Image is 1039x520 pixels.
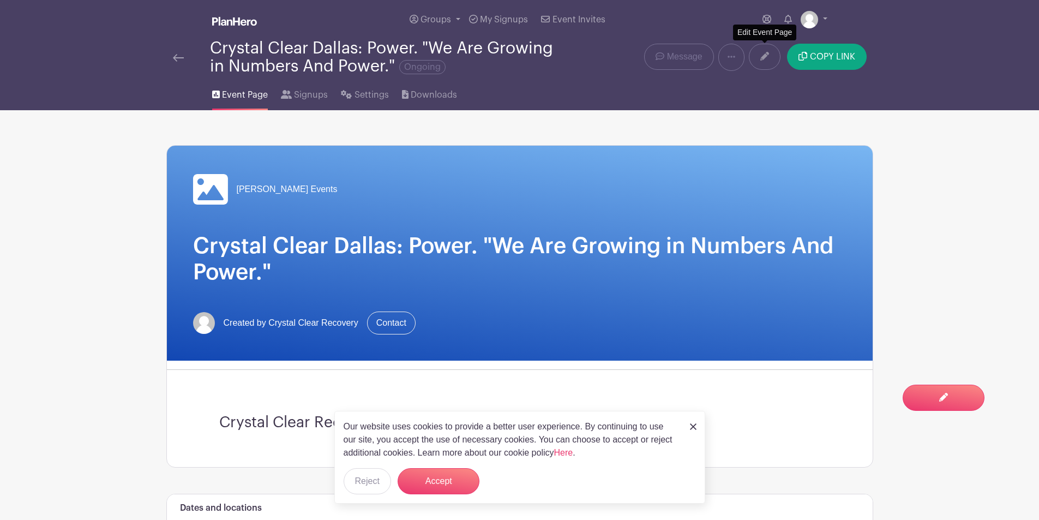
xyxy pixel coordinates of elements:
a: Contact [367,312,416,334]
button: Accept [398,468,479,494]
span: Groups [421,15,451,24]
a: Event Page [212,75,268,110]
span: Ongoing [399,60,446,74]
h6: Dates and locations [180,503,262,513]
p: Our website uses cookies to provide a better user experience. By continuing to use our site, you ... [344,420,678,459]
img: default-ce2991bfa6775e67f084385cd625a349d9dcbb7a52a09fb2fda1e96e2d18dcdb.png [801,11,818,28]
img: logo_white-6c42ec7e38ccf1d336a20a19083b03d10ae64f83f12c07503d8b9e83406b4c7d.svg [212,17,257,26]
h1: Crystal Clear Dallas: Power. "We Are Growing in Numbers And Power." [193,233,846,285]
img: back-arrow-29a5d9b10d5bd6ae65dc969a981735edf675c4d7a1fe02e03b50dbd4ba3cdb55.svg [173,54,184,62]
span: Event Invites [552,15,605,24]
img: close_button-5f87c8562297e5c2d7936805f587ecaba9071eb48480494691a3f1689db116b3.svg [690,423,696,430]
span: Event Page [222,88,268,101]
span: Downloads [411,88,457,101]
span: COPY LINK [810,52,855,61]
a: Settings [341,75,388,110]
a: Signups [281,75,328,110]
div: Crystal Clear Dallas: Power. "We Are Growing in Numbers And Power." [210,39,563,75]
span: [PERSON_NAME] Events [237,183,338,196]
img: default-ce2991bfa6775e67f084385cd625a349d9dcbb7a52a09fb2fda1e96e2d18dcdb.png [193,312,215,334]
span: Created by Crystal Clear Recovery [224,316,358,330]
a: Message [644,44,713,70]
span: My Signups [480,15,528,24]
span: Message [667,50,702,63]
div: Edit Event Page [733,25,796,40]
a: Downloads [402,75,457,110]
span: Settings [355,88,389,101]
button: Reject [344,468,391,494]
button: COPY LINK [787,44,866,70]
a: Here [554,448,573,457]
h3: Crystal Clear Recovery Conference [219,414,820,432]
span: Signups [294,88,328,101]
